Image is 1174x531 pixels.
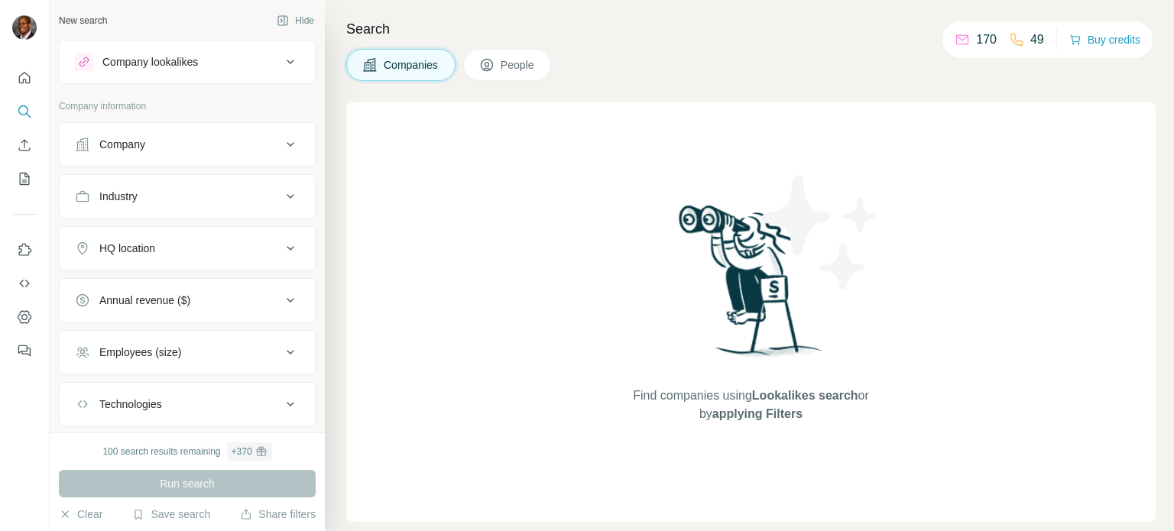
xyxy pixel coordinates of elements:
div: Industry [99,189,138,204]
img: Avatar [12,15,37,40]
button: Use Surfe API [12,270,37,297]
span: Lookalikes search [752,389,858,402]
div: Employees (size) [99,345,181,360]
div: New search [59,14,107,28]
span: applying Filters [712,407,803,420]
h4: Search [346,18,1156,40]
div: 100 search results remaining [102,442,271,461]
span: Companies [384,57,439,73]
div: Company [99,137,145,152]
button: Company [60,126,315,163]
button: Employees (size) [60,334,315,371]
button: Use Surfe on LinkedIn [12,236,37,264]
button: Search [12,98,37,125]
button: Company lookalikes [60,44,315,80]
button: Industry [60,178,315,215]
div: Company lookalikes [102,54,198,70]
button: HQ location [60,230,315,267]
button: Enrich CSV [12,131,37,159]
img: Surfe Illustration - Stars [751,164,889,301]
button: Save search [132,507,210,522]
button: Dashboard [12,303,37,331]
button: Technologies [60,386,315,423]
p: 170 [976,31,997,49]
button: Hide [266,9,325,32]
button: My lists [12,165,37,193]
p: Company information [59,99,316,113]
p: 49 [1030,31,1044,49]
div: Annual revenue ($) [99,293,190,308]
div: + 370 [232,445,252,458]
img: Surfe Illustration - Woman searching with binoculars [672,201,831,371]
button: Buy credits [1069,29,1140,50]
button: Quick start [12,64,37,92]
span: Find companies using or by [628,387,873,423]
div: HQ location [99,241,155,256]
button: Clear [59,507,102,522]
span: People [501,57,536,73]
button: Annual revenue ($) [60,282,315,319]
button: Feedback [12,337,37,364]
div: Technologies [99,397,162,412]
button: Share filters [240,507,316,522]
